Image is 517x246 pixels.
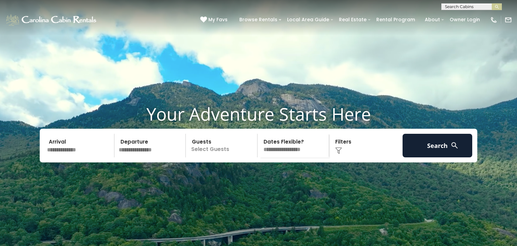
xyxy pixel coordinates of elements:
[335,147,342,154] img: filter--v1.png
[450,141,459,150] img: search-regular-white.png
[490,16,497,24] img: phone-regular-white.png
[188,134,257,157] p: Select Guests
[505,16,512,24] img: mail-regular-white.png
[200,16,229,24] a: My Favs
[208,16,228,23] span: My Favs
[446,14,483,25] a: Owner Login
[373,14,418,25] a: Rental Program
[5,103,512,124] h1: Your Adventure Starts Here
[284,14,333,25] a: Local Area Guide
[236,14,281,25] a: Browse Rentals
[5,13,98,27] img: White-1-1-2.png
[421,14,443,25] a: About
[336,14,370,25] a: Real Estate
[403,134,472,157] button: Search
